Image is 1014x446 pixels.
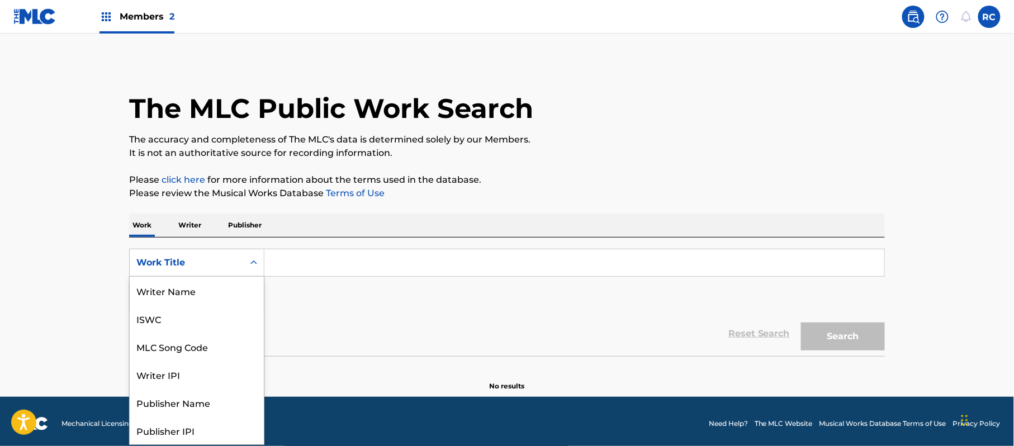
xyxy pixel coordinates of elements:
p: No results [490,368,525,391]
div: Work Title [136,256,237,269]
div: Writer IPI [130,360,264,388]
img: Top Rightsholders [99,10,113,23]
iframe: Chat Widget [958,392,1014,446]
a: click here [162,174,205,185]
p: Please review the Musical Works Database [129,187,885,200]
a: Public Search [902,6,925,28]
a: Need Help? [709,419,748,429]
div: Publisher IPI [130,416,264,444]
div: ISWC [130,305,264,333]
div: Publisher Name [130,388,264,416]
p: Please for more information about the terms used in the database. [129,173,885,187]
img: help [936,10,949,23]
img: MLC Logo [13,8,56,25]
div: Drag [961,404,968,437]
p: It is not an authoritative source for recording information. [129,146,885,160]
p: Writer [175,213,205,237]
span: Mechanical Licensing Collective © 2025 [61,419,191,429]
div: Writer Name [130,277,264,305]
p: Work [129,213,155,237]
a: Musical Works Database Terms of Use [819,419,946,429]
form: Search Form [129,249,885,356]
div: MLC Song Code [130,333,264,360]
a: Privacy Policy [953,419,1001,429]
a: Terms of Use [324,188,385,198]
img: search [907,10,920,23]
div: Notifications [960,11,972,22]
div: User Menu [978,6,1001,28]
span: Members [120,10,174,23]
a: The MLC Website [755,419,813,429]
p: The accuracy and completeness of The MLC's data is determined solely by our Members. [129,133,885,146]
p: Publisher [225,213,265,237]
span: 2 [169,11,174,22]
div: Help [931,6,954,28]
h1: The MLC Public Work Search [129,92,533,125]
